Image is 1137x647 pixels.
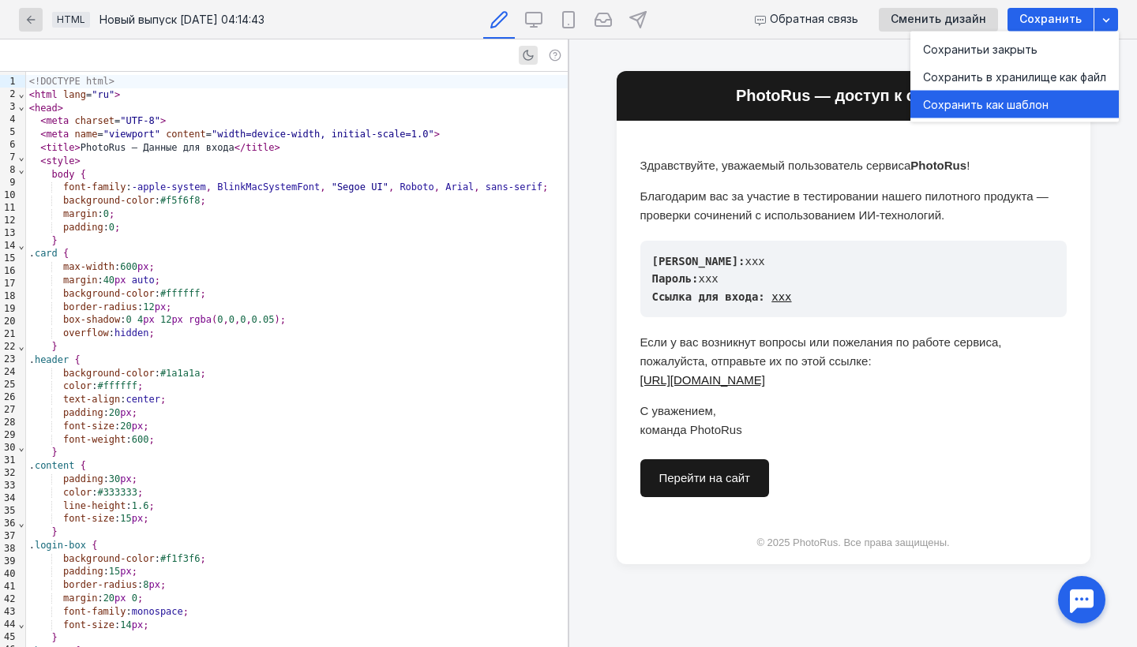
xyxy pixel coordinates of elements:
span: ; [200,195,205,206]
div: : [26,592,568,605]
span: ; [148,434,154,445]
span: 4 [137,314,143,325]
span: 0 [229,314,235,325]
span: ; [114,222,120,233]
span: text-align [63,394,120,405]
iframe: preview [569,39,1137,647]
span: < [40,129,46,140]
span: #333333 [97,487,137,498]
div: : [26,605,568,619]
span: } [52,341,58,352]
span: border-radius [63,301,137,312]
span: title [246,142,274,153]
span: px [132,421,143,432]
div: : [26,313,568,327]
span: 15 [120,513,131,524]
div: : [26,512,568,525]
span: BlinkMacSystemFont [217,181,320,193]
span: ; [143,421,148,432]
div: : [26,380,568,393]
span: style [46,155,74,166]
span: card [35,248,58,259]
div: . [26,247,568,260]
span: , [388,181,394,193]
span: { [92,540,97,551]
div: : [26,578,568,592]
span: 20 [120,421,131,432]
span: px [137,261,148,272]
span: "viewport" [103,129,160,140]
span: "UTF-8" [120,115,160,126]
span: #f1f3f6 [160,553,201,564]
div: : [26,208,568,221]
span: ; [183,606,189,617]
div: . [26,353,568,367]
span: ; [200,368,205,379]
span: ; [143,513,148,524]
span: font-size [63,513,114,524]
span: 12 [160,314,171,325]
span: 0 [126,314,132,325]
div: . [26,539,568,552]
span: ; [137,380,143,391]
div: : [26,420,568,433]
span: , [235,314,240,325]
span: ( [212,314,217,325]
span: ; [148,327,154,338]
span: content [166,129,206,140]
span: font-family [63,606,126,617]
div: : [26,221,568,234]
span: ; [542,181,548,193]
button: Сменить дизайн [879,8,998,32]
span: margin [63,593,97,604]
span: , [246,314,251,325]
span: 0 [103,208,109,219]
span: { [81,460,86,471]
span: 30 [109,473,120,484]
span: Fold line [17,88,24,99]
span: Сохранить [1019,13,1082,26]
span: px [143,314,154,325]
div: . [26,459,568,473]
span: header [35,354,69,365]
span: background-color [63,368,155,379]
span: </ [235,142,246,153]
span: , [206,181,212,193]
span: > [160,115,166,126]
span: "width=device-width, initial-scale=1.0" [212,129,434,140]
span: Сменить дизайн [891,13,986,26]
span: sans-serif [486,181,542,193]
span: > [114,89,120,100]
span: #ffffff [97,380,137,391]
span: ; [109,208,114,219]
span: font-family [63,181,126,193]
div: : [26,181,568,194]
span: 600 [132,434,149,445]
span: font-size [63,421,114,432]
div: : [26,301,568,314]
span: html [35,89,58,100]
span: Arial [445,181,474,193]
button: Сохранить [1008,8,1094,32]
span: px [114,275,126,286]
span: px [132,619,143,630]
span: , [434,181,440,193]
span: > [75,155,81,166]
span: padding [63,566,103,577]
span: Fold line [17,442,24,453]
span: 40 [103,275,114,286]
span: auto [132,275,155,286]
span: и закрыть [983,41,1038,57]
span: charset [75,115,115,126]
div: : [26,393,568,406]
span: Fold line [17,518,24,529]
span: ; [137,593,143,604]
